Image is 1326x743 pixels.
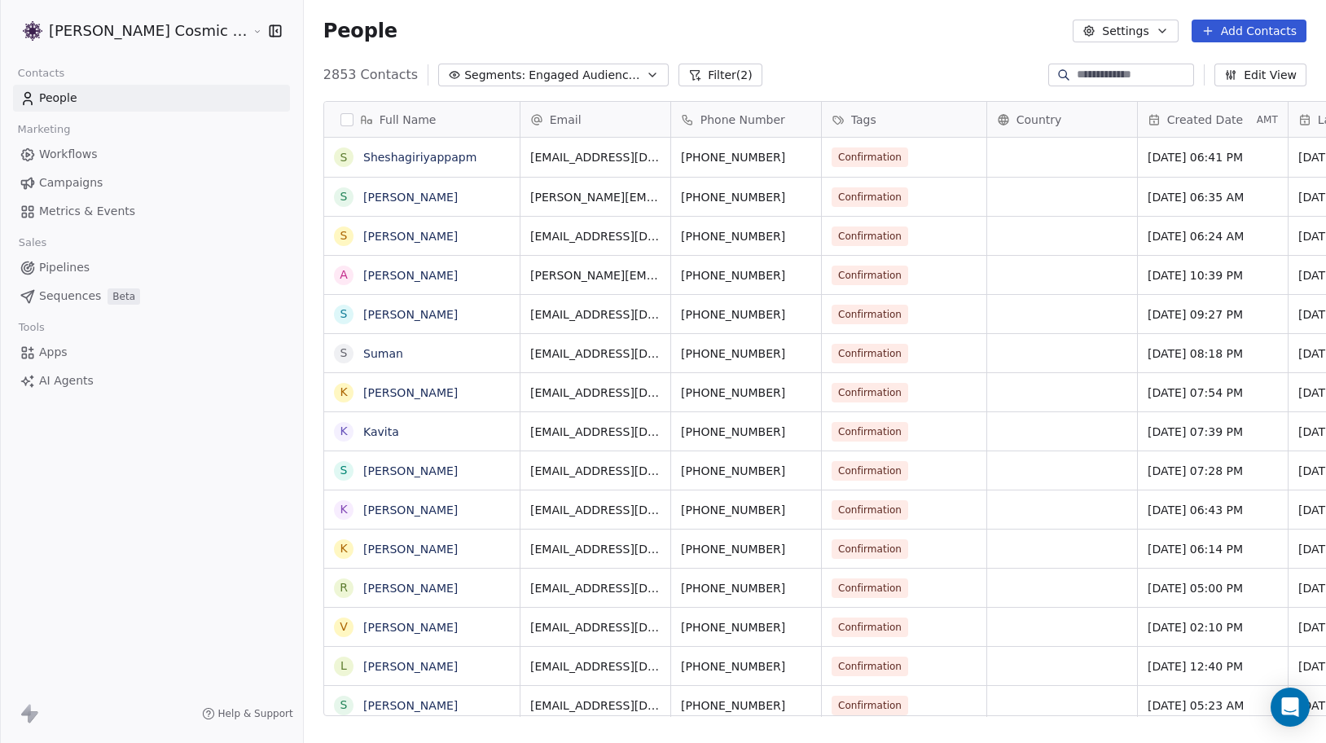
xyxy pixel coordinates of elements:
[530,580,661,596] span: [EMAIL_ADDRESS][DOMAIN_NAME]
[340,540,347,557] div: K
[202,707,293,720] a: Help & Support
[851,112,876,128] span: Tags
[1148,189,1278,205] span: [DATE] 06:35 AM
[832,500,908,520] span: Confirmation
[550,112,582,128] span: Email
[464,67,525,84] span: Segments:
[678,64,762,86] button: Filter(2)
[1148,580,1278,596] span: [DATE] 05:00 PM
[1148,619,1278,635] span: [DATE] 02:10 PM
[1148,541,1278,557] span: [DATE] 06:14 PM
[520,102,670,137] div: Email
[681,619,811,635] span: [PHONE_NUMBER]
[530,228,661,244] span: [EMAIL_ADDRESS][DOMAIN_NAME]
[681,502,811,518] span: [PHONE_NUMBER]
[108,288,140,305] span: Beta
[1148,345,1278,362] span: [DATE] 08:18 PM
[340,384,347,401] div: K
[363,464,458,477] a: [PERSON_NAME]
[363,308,458,321] a: [PERSON_NAME]
[340,149,347,166] div: S
[1148,424,1278,440] span: [DATE] 07:39 PM
[324,102,520,137] div: Full Name
[530,697,661,714] span: [EMAIL_ADDRESS][DOMAIN_NAME]
[681,658,811,675] span: [PHONE_NUMBER]
[340,227,347,244] div: S
[1148,697,1278,714] span: [DATE] 05:23 AM
[530,541,661,557] span: [EMAIL_ADDRESS][DOMAIN_NAME]
[681,345,811,362] span: [PHONE_NUMBER]
[832,266,908,285] span: Confirmation
[340,345,347,362] div: S
[832,147,908,167] span: Confirmation
[340,657,347,675] div: L
[832,187,908,207] span: Confirmation
[1148,306,1278,323] span: [DATE] 09:27 PM
[11,231,54,255] span: Sales
[39,259,90,276] span: Pipelines
[832,539,908,559] span: Confirmation
[832,618,908,637] span: Confirmation
[1148,385,1278,401] span: [DATE] 07:54 PM
[380,112,437,128] span: Full Name
[530,345,661,362] span: [EMAIL_ADDRESS][DOMAIN_NAME]
[530,619,661,635] span: [EMAIL_ADDRESS][DOMAIN_NAME]
[681,267,811,284] span: [PHONE_NUMBER]
[13,254,290,281] a: Pipelines
[39,344,68,361] span: Apps
[11,315,51,340] span: Tools
[1073,20,1178,42] button: Settings
[324,138,520,717] div: grid
[13,367,290,394] a: AI Agents
[530,267,661,284] span: [PERSON_NAME][EMAIL_ADDRESS][DOMAIN_NAME]
[340,423,347,440] div: K
[13,283,290,310] a: SequencesBeta
[1148,267,1278,284] span: [DATE] 10:39 PM
[832,226,908,246] span: Confirmation
[681,228,811,244] span: [PHONE_NUMBER]
[832,383,908,402] span: Confirmation
[681,580,811,596] span: [PHONE_NUMBER]
[671,102,821,137] div: Phone Number
[1148,228,1278,244] span: [DATE] 06:24 AM
[529,67,643,84] span: Engaged Audience 30D
[39,203,135,220] span: Metrics & Events
[340,306,347,323] div: S
[1167,112,1243,128] span: Created Date
[363,347,403,360] a: Suman
[363,660,458,673] a: [PERSON_NAME]
[13,198,290,225] a: Metrics & Events
[11,117,77,142] span: Marketing
[681,149,811,165] span: [PHONE_NUMBER]
[218,707,293,720] span: Help & Support
[340,266,348,284] div: A
[363,543,458,556] a: [PERSON_NAME]
[832,344,908,363] span: Confirmation
[832,305,908,324] span: Confirmation
[49,20,248,42] span: [PERSON_NAME] Cosmic Academy LLP
[1214,64,1306,86] button: Edit View
[681,463,811,479] span: [PHONE_NUMBER]
[530,502,661,518] span: [EMAIL_ADDRESS][DOMAIN_NAME]
[530,463,661,479] span: [EMAIL_ADDRESS][DOMAIN_NAME]
[681,189,811,205] span: [PHONE_NUMBER]
[1138,102,1288,137] div: Created DateAMT
[530,385,661,401] span: [EMAIL_ADDRESS][DOMAIN_NAME]
[13,141,290,168] a: Workflows
[39,174,103,191] span: Campaigns
[363,191,458,204] a: [PERSON_NAME]
[700,112,785,128] span: Phone Number
[681,424,811,440] span: [PHONE_NUMBER]
[530,189,661,205] span: [PERSON_NAME][EMAIL_ADDRESS][PERSON_NAME][DOMAIN_NAME]
[340,579,348,596] div: r
[530,658,661,675] span: [EMAIL_ADDRESS][DOMAIN_NAME]
[39,372,94,389] span: AI Agents
[363,425,399,438] a: Kavita
[1271,688,1310,727] div: Open Intercom Messenger
[363,269,458,282] a: [PERSON_NAME]
[832,461,908,481] span: Confirmation
[340,188,347,205] div: S
[20,17,240,45] button: [PERSON_NAME] Cosmic Academy LLP
[987,102,1137,137] div: Country
[11,61,72,86] span: Contacts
